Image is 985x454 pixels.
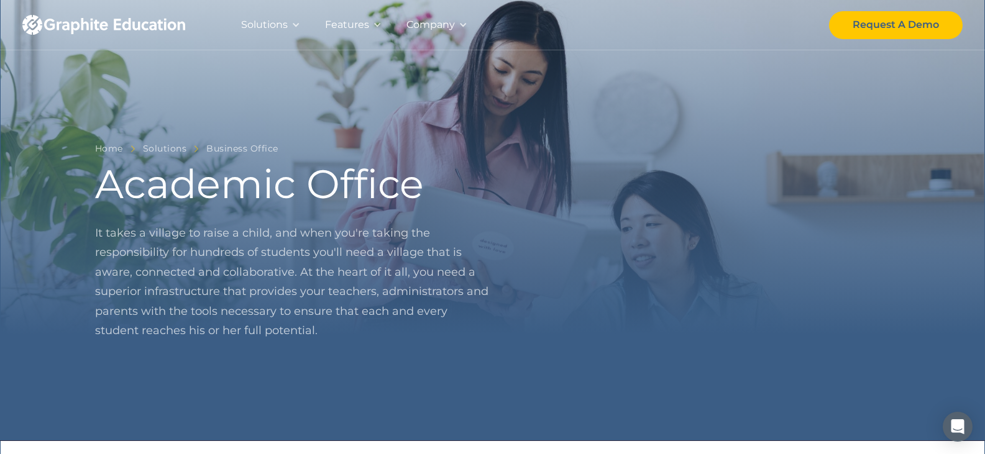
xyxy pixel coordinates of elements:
div: Open Intercom Messenger [943,412,973,442]
a: Request A Demo [829,11,963,39]
a: Home [95,141,123,157]
div: Features [325,16,369,34]
a: Business Office [206,141,278,157]
h1: Academic Office [95,164,493,204]
a: Solutions [143,141,187,157]
div: Solutions [241,16,288,34]
p: It takes a village to raise a child, and when you're taking the responsibility for hundreds of st... [95,224,493,341]
div: Request A Demo [853,16,939,34]
div: Company [406,16,455,34]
